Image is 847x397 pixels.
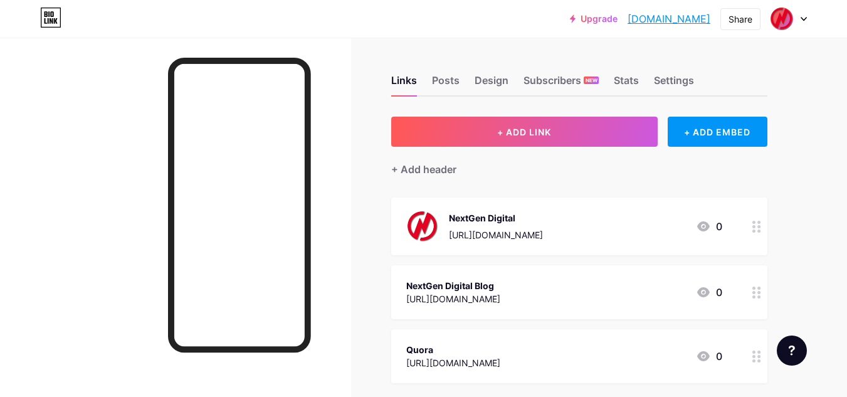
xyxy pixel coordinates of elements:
span: + ADD LINK [497,127,551,137]
div: Domain Overview [48,74,112,82]
div: Links [391,73,417,95]
div: Keywords by Traffic [139,74,211,82]
div: [URL][DOMAIN_NAME] [406,292,500,305]
div: 0 [696,219,722,234]
div: NextGen Digital [449,211,543,225]
div: Design [475,73,508,95]
a: [DOMAIN_NAME] [628,11,710,26]
div: 0 [696,285,722,300]
div: 0 [696,349,722,364]
div: Stats [614,73,639,95]
img: tab_domain_overview_orange.svg [34,73,44,83]
img: website_grey.svg [20,33,30,43]
div: Posts [432,73,460,95]
div: v 4.0.25 [35,20,61,30]
div: [URL][DOMAIN_NAME] [406,356,500,369]
div: NextGen Digital Blog [406,279,500,292]
div: Share [729,13,752,26]
div: Quora [406,343,500,356]
img: tab_keywords_by_traffic_grey.svg [125,73,135,83]
a: Upgrade [570,14,618,24]
img: NextGen Digital [406,210,439,243]
div: [URL][DOMAIN_NAME] [449,228,543,241]
div: Settings [654,73,694,95]
div: + ADD EMBED [668,117,767,147]
div: Subscribers [523,73,599,95]
button: + ADD LINK [391,117,658,147]
span: NEW [586,77,597,84]
img: logo_orange.svg [20,20,30,30]
div: + Add header [391,162,456,177]
img: NextGen Digital [770,7,794,31]
div: Domain: [DOMAIN_NAME] [33,33,138,43]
